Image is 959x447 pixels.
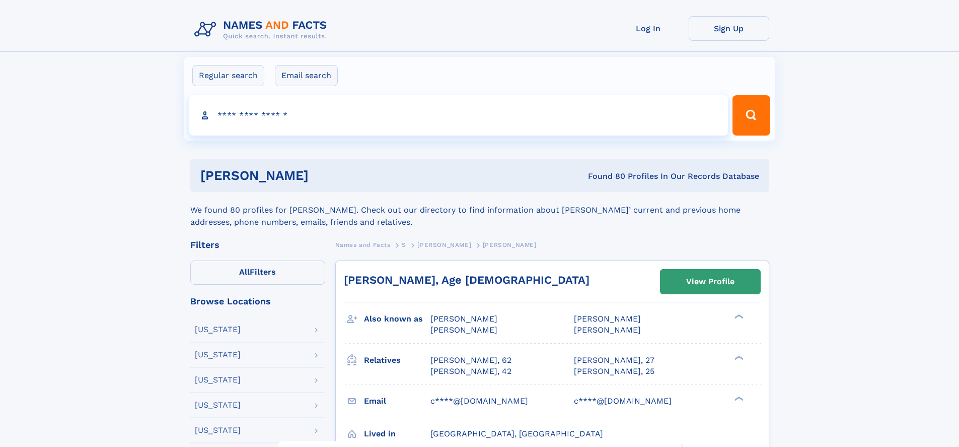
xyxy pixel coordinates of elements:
[574,314,641,324] span: [PERSON_NAME]
[190,261,325,285] label: Filters
[364,425,430,442] h3: Lived in
[195,426,241,434] div: [US_STATE]
[686,270,734,293] div: View Profile
[364,310,430,328] h3: Also known as
[402,238,406,251] a: S
[192,65,264,86] label: Regular search
[364,393,430,410] h3: Email
[732,95,770,136] button: Search Button
[190,16,335,43] img: Logo Names and Facts
[574,355,654,366] a: [PERSON_NAME], 27
[189,95,728,136] input: search input
[430,325,497,335] span: [PERSON_NAME]
[689,16,769,41] a: Sign Up
[430,429,603,438] span: [GEOGRAPHIC_DATA], [GEOGRAPHIC_DATA]
[335,238,391,251] a: Names and Facts
[239,267,250,277] span: All
[732,354,744,361] div: ❯
[483,241,537,248] span: [PERSON_NAME]
[417,241,471,248] span: [PERSON_NAME]
[430,314,497,324] span: [PERSON_NAME]
[195,401,241,409] div: [US_STATE]
[430,366,511,377] a: [PERSON_NAME], 42
[275,65,338,86] label: Email search
[195,326,241,334] div: [US_STATE]
[732,395,744,402] div: ❯
[195,376,241,384] div: [US_STATE]
[190,192,769,228] div: We found 80 profiles for [PERSON_NAME]. Check out our directory to find information about [PERSON...
[190,297,325,306] div: Browse Locations
[364,352,430,369] h3: Relatives
[190,240,325,249] div: Filters
[448,171,759,182] div: Found 80 Profiles In Our Records Database
[417,238,471,251] a: [PERSON_NAME]
[660,270,760,294] a: View Profile
[195,351,241,359] div: [US_STATE]
[200,169,449,182] h1: [PERSON_NAME]
[430,355,511,366] a: [PERSON_NAME], 62
[732,313,744,320] div: ❯
[574,366,654,377] a: [PERSON_NAME], 25
[344,274,589,286] a: [PERSON_NAME], Age [DEMOGRAPHIC_DATA]
[574,325,641,335] span: [PERSON_NAME]
[402,241,406,248] span: S
[608,16,689,41] a: Log In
